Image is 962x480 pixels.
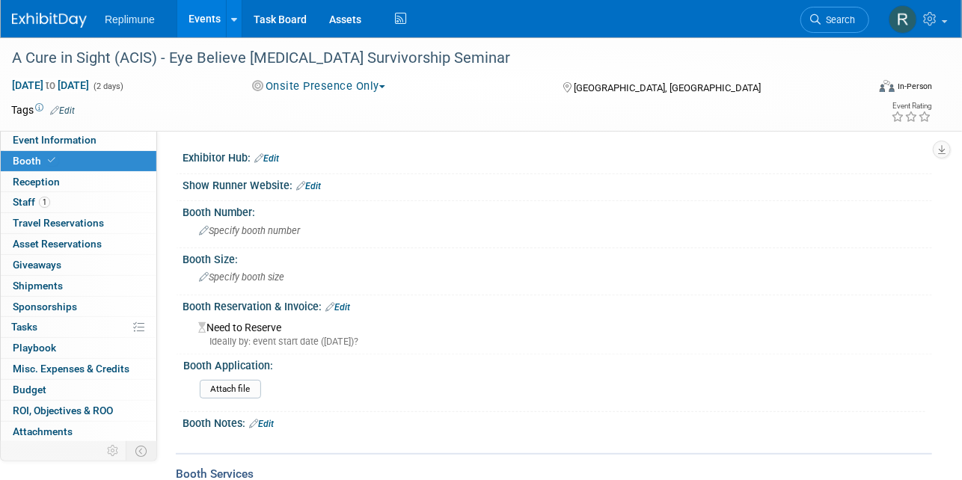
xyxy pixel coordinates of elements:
[800,7,869,33] a: Search
[891,102,931,110] div: Event Rating
[1,192,156,212] a: Staff1
[198,335,921,348] div: Ideally by: event start date ([DATE])?
[39,197,50,208] span: 1
[254,153,279,164] a: Edit
[1,276,156,296] a: Shipments
[1,317,156,337] a: Tasks
[1,130,156,150] a: Event Information
[183,354,925,373] div: Booth Application:
[575,82,762,93] span: [GEOGRAPHIC_DATA], [GEOGRAPHIC_DATA]
[126,441,157,461] td: Toggle Event Tabs
[11,102,75,117] td: Tags
[13,259,61,271] span: Giveaways
[199,271,284,283] span: Specify booth size
[13,196,50,208] span: Staff
[797,78,932,100] div: Event Format
[183,295,932,315] div: Booth Reservation & Invoice:
[199,225,300,236] span: Specify booth number
[325,302,350,313] a: Edit
[1,172,156,192] a: Reception
[13,134,96,146] span: Event Information
[897,81,932,92] div: In-Person
[296,181,321,191] a: Edit
[194,316,921,348] div: Need to Reserve
[1,401,156,421] a: ROI, Objectives & ROO
[1,255,156,275] a: Giveaways
[13,176,60,188] span: Reception
[1,422,156,442] a: Attachments
[247,79,391,94] button: Onsite Presence Only
[1,297,156,317] a: Sponsorships
[13,238,102,250] span: Asset Reservations
[100,441,126,461] td: Personalize Event Tab Strip
[1,151,156,171] a: Booth
[13,384,46,396] span: Budget
[183,412,932,431] div: Booth Notes:
[13,280,63,292] span: Shipments
[183,201,932,220] div: Booth Number:
[48,156,55,164] i: Booth reservation complete
[249,419,274,429] a: Edit
[11,321,37,333] span: Tasks
[183,147,932,166] div: Exhibitor Hub:
[13,404,113,416] span: ROI, Objectives & ROO
[1,213,156,233] a: Travel Reservations
[12,13,87,28] img: ExhibitDay
[183,248,932,267] div: Booth Size:
[13,342,56,354] span: Playbook
[1,359,156,379] a: Misc. Expenses & Credits
[105,13,155,25] span: Replimune
[92,81,123,91] span: (2 days)
[821,14,855,25] span: Search
[13,425,73,437] span: Attachments
[13,363,129,375] span: Misc. Expenses & Credits
[1,234,156,254] a: Asset Reservations
[7,45,854,72] div: A Cure in Sight (ACIS) - Eye Believe [MEDICAL_DATA] Survivorship Seminar
[43,79,58,91] span: to
[1,380,156,400] a: Budget
[13,217,104,229] span: Travel Reservations
[889,5,917,34] img: Rick Pham
[880,80,895,92] img: Format-Inperson.png
[183,174,932,194] div: Show Runner Website:
[50,105,75,116] a: Edit
[1,338,156,358] a: Playbook
[11,79,90,92] span: [DATE] [DATE]
[13,155,58,167] span: Booth
[13,301,77,313] span: Sponsorships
